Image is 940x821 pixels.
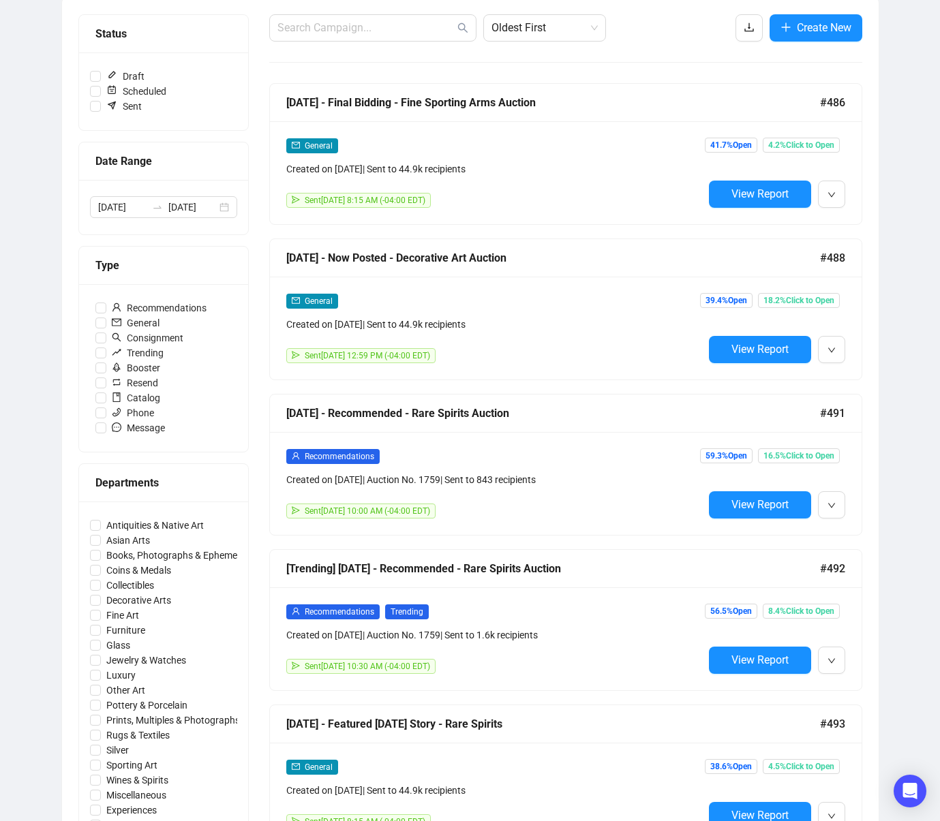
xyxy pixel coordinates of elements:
span: Fine Art [101,608,145,623]
span: 8.4% Click to Open [763,604,840,619]
span: search [112,332,121,342]
span: View Report [731,343,789,356]
span: download [744,22,755,33]
span: #486 [820,94,845,111]
span: send [292,351,300,359]
span: #493 [820,715,845,732]
a: [DATE] - Final Bidding - Fine Sporting Arms Auction#486mailGeneralCreated on [DATE]| Sent to 44.9... [269,83,862,225]
span: Phone [106,405,160,420]
span: Luxury [101,668,141,683]
span: Recommendations [305,452,374,461]
span: #491 [820,405,845,422]
span: Create New [797,19,851,36]
div: Created on [DATE] | Auction No. 1759 | Sent to 843 recipients [286,472,703,487]
span: mail [292,141,300,149]
span: Jewelry & Watches [101,653,192,668]
span: View Report [731,498,789,511]
span: Pottery & Porcelain [101,698,193,713]
button: View Report [709,647,811,674]
span: Rugs & Textiles [101,728,175,743]
button: Create New [770,14,862,42]
span: Furniture [101,623,151,638]
span: Recommendations [305,607,374,617]
span: down [828,657,836,665]
span: Resend [106,375,164,390]
span: plus [780,22,791,33]
span: Booster [106,360,166,375]
div: Created on [DATE] | Sent to 44.9k recipients [286,161,703,176]
div: [DATE] - Recommended - Rare Spirits Auction [286,405,820,422]
span: search [457,22,468,33]
button: View Report [709,491,811,518]
span: Other Art [101,683,151,698]
div: Status [95,25,232,42]
span: down [828,812,836,820]
span: retweet [112,377,121,387]
input: Search Campaign... [277,20,455,36]
span: Sent [DATE] 12:59 PM (-04:00 EDT) [305,351,430,360]
span: 41.7% Open [705,138,757,153]
span: #488 [820,249,845,266]
div: Type [95,257,232,274]
input: End date [168,200,217,215]
span: Sent [DATE] 10:00 AM (-04:00 EDT) [305,506,430,516]
a: [DATE] - Now Posted - Decorative Art Auction#488mailGeneralCreated on [DATE]| Sent to 44.9k recip... [269,238,862,380]
span: mail [292,296,300,305]
span: General [305,141,333,151]
span: user [292,607,300,615]
span: Wines & Spirits [101,773,174,788]
div: [DATE] - Now Posted - Decorative Art Auction [286,249,820,266]
span: 4.2% Click to Open [763,138,840,153]
span: Books, Photographs & Ephemera [101,548,252,563]
span: swap-right [152,202,163,213]
span: Consignment [106,330,189,345]
span: View Report [731,653,789,666]
span: phone [112,407,121,417]
span: #492 [820,560,845,577]
span: Scheduled [101,84,172,99]
span: send [292,196,300,204]
span: Coins & Medals [101,563,177,578]
div: [DATE] - Final Bidding - Fine Sporting Arms Auction [286,94,820,111]
div: [DATE] - Featured [DATE] Story - Rare Spirits [286,715,820,732]
span: 18.2% Click to Open [758,293,840,308]
span: View Report [731,187,789,200]
span: Prints, Multiples & Photographs [101,713,245,728]
span: mail [292,762,300,771]
span: rise [112,347,121,357]
a: [DATE] - Recommended - Rare Spirits Auction#491userRecommendationsCreated on [DATE]| Auction No. ... [269,394,862,536]
span: mail [112,317,121,327]
span: Message [106,420,170,435]
span: message [112,422,121,432]
span: Miscellaneous [101,788,172,803]
span: user [112,303,121,312]
span: General [106,315,165,330]
span: Sporting Art [101,758,163,773]
input: Start date [98,200,147,215]
div: [Trending] [DATE] - Recommended - Rare Spirits Auction [286,560,820,577]
button: View Report [709,181,811,208]
span: send [292,662,300,670]
span: 39.4% Open [700,293,753,308]
div: Date Range [95,153,232,170]
button: View Report [709,336,811,363]
span: Sent [DATE] 10:30 AM (-04:00 EDT) [305,662,430,671]
span: 4.5% Click to Open [763,759,840,774]
span: Trending [106,345,169,360]
span: down [828,191,836,199]
span: General [305,762,333,772]
span: General [305,296,333,306]
span: 16.5% Click to Open [758,448,840,463]
span: Silver [101,743,134,758]
span: Catalog [106,390,166,405]
span: to [152,202,163,213]
span: send [292,506,300,514]
div: Created on [DATE] | Sent to 44.9k recipients [286,783,703,798]
span: Decorative Arts [101,593,177,608]
div: Open Intercom Messenger [894,775,926,807]
span: user [292,452,300,460]
span: Sent [DATE] 8:15 AM (-04:00 EDT) [305,196,425,205]
span: Glass [101,638,136,653]
span: 59.3% Open [700,448,753,463]
span: rocket [112,362,121,372]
